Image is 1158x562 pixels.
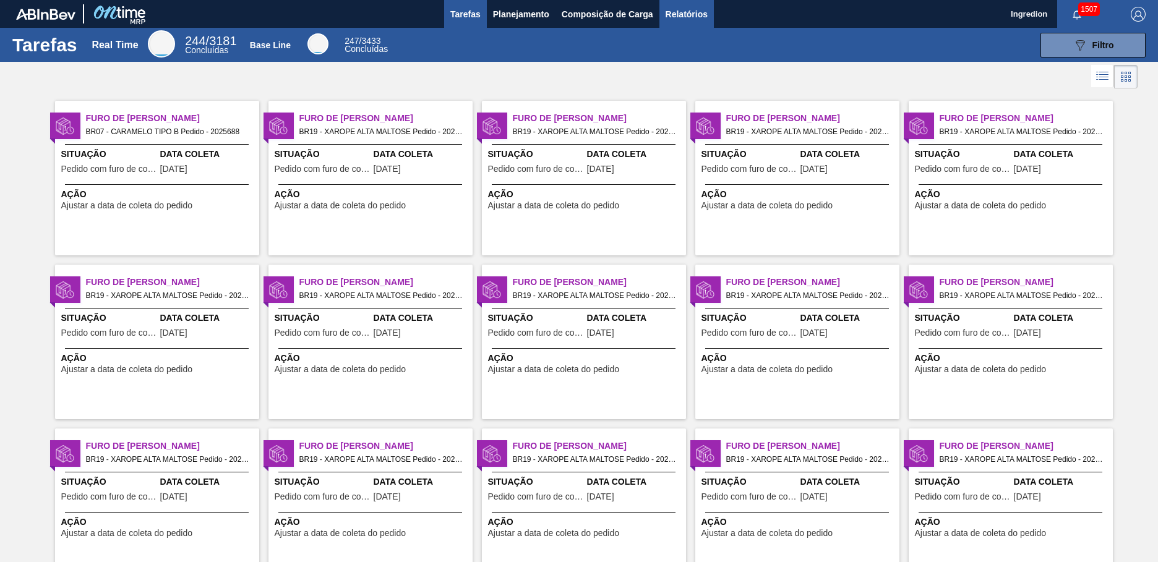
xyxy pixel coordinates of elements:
[587,164,614,174] span: 07/09/2025
[299,453,463,466] span: BR19 - XAROPE ALTA MALTOSE Pedido - 2027056
[915,365,1047,374] span: Ajustar a data de coleta do pedido
[666,7,708,22] span: Relatórios
[299,125,463,138] span: BR19 - XAROPE ALTA MALTOSE Pedido - 2027068
[701,201,833,210] span: Ajustar a data de coleta do pedido
[1014,312,1110,325] span: Data Coleta
[940,112,1113,125] span: Furo de Coleta
[86,125,249,138] span: BR07 - CARAMELO TIPO B Pedido - 2025688
[1092,40,1114,50] span: Filtro
[915,201,1047,210] span: Ajustar a data de coleta do pedido
[587,328,614,338] span: 09/09/2025
[482,281,501,299] img: status
[488,312,584,325] span: Situação
[488,148,584,161] span: Situação
[909,281,928,299] img: status
[275,365,406,374] span: Ajustar a data de coleta do pedido
[800,492,828,501] span: 10/09/2025
[800,164,828,174] span: 07/09/2025
[269,281,288,299] img: status
[701,164,797,174] span: Pedido com furo de coleta
[299,112,473,125] span: Furo de Coleta
[696,281,714,299] img: status
[488,164,584,174] span: Pedido com furo de coleta
[587,312,683,325] span: Data Coleta
[275,328,371,338] span: Pedido com furo de coleta
[160,492,187,501] span: 05/09/2025
[1057,6,1097,23] button: Notificações
[275,164,371,174] span: Pedido com furo de coleta
[374,312,470,325] span: Data Coleta
[482,445,501,463] img: status
[275,188,470,201] span: Ação
[61,475,157,488] span: Situação
[299,440,473,453] span: Furo de Coleta
[701,148,797,161] span: Situação
[701,529,833,538] span: Ajustar a data de coleta do pedido
[915,148,1011,161] span: Situação
[275,352,470,365] span: Ação
[185,45,228,55] span: Concluídas
[1014,475,1110,488] span: Data Coleta
[307,33,328,54] div: Base Line
[148,30,175,57] div: Real Time
[488,201,620,210] span: Ajustar a data de coleta do pedido
[701,188,896,201] span: Ação
[488,516,683,529] span: Ação
[86,453,249,466] span: BR19 - XAROPE ALTA MALTOSE Pedido - 2027057
[61,201,193,210] span: Ajustar a data de coleta do pedido
[701,492,797,501] span: Pedido com furo de coleta
[269,445,288,463] img: status
[275,492,371,501] span: Pedido com furo de coleta
[1014,164,1041,174] span: 07/09/2025
[250,40,291,50] div: Base Line
[1014,492,1041,501] span: 08/09/2025
[160,475,256,488] span: Data Coleta
[940,289,1103,302] span: BR19 - XAROPE ALTA MALTOSE Pedido - 2024971
[374,492,401,501] span: 05/09/2025
[726,453,890,466] span: BR19 - XAROPE ALTA MALTOSE Pedido - 2026208
[909,445,928,463] img: status
[513,453,676,466] span: BR19 - XAROPE ALTA MALTOSE Pedido - 2027055
[1014,148,1110,161] span: Data Coleta
[56,445,74,463] img: status
[1078,2,1100,16] span: 1507
[374,164,401,174] span: 07/09/2025
[701,516,896,529] span: Ação
[701,352,896,365] span: Ação
[12,38,77,52] h1: Tarefas
[275,475,371,488] span: Situação
[488,492,584,501] span: Pedido com furo de coleta
[513,276,686,289] span: Furo de Coleta
[86,289,249,302] span: BR19 - XAROPE ALTA MALTOSE Pedido - 2026206
[940,276,1113,289] span: Furo de Coleta
[299,289,463,302] span: BR19 - XAROPE ALTA MALTOSE Pedido - 2026207
[275,201,406,210] span: Ajustar a data de coleta do pedido
[696,445,714,463] img: status
[374,148,470,161] span: Data Coleta
[345,44,388,54] span: Concluídas
[513,289,676,302] span: BR19 - XAROPE ALTA MALTOSE Pedido - 2024969
[488,352,683,365] span: Ação
[275,148,371,161] span: Situação
[488,365,620,374] span: Ajustar a data de coleta do pedido
[61,164,157,174] span: Pedido com furo de coleta
[587,148,683,161] span: Data Coleta
[488,529,620,538] span: Ajustar a data de coleta do pedido
[915,475,1011,488] span: Situação
[61,148,157,161] span: Situação
[493,7,549,22] span: Planejamento
[1091,65,1114,88] div: Visão em Lista
[61,352,256,365] span: Ação
[61,188,256,201] span: Ação
[513,125,676,138] span: BR19 - XAROPE ALTA MALTOSE Pedido - 2027069
[345,36,380,46] span: / 3433
[726,112,899,125] span: Furo de Coleta
[269,117,288,135] img: status
[160,164,187,174] span: 08/09/2025
[61,365,193,374] span: Ajustar a data de coleta do pedido
[160,312,256,325] span: Data Coleta
[696,117,714,135] img: status
[482,117,501,135] img: status
[909,117,928,135] img: status
[275,312,371,325] span: Situação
